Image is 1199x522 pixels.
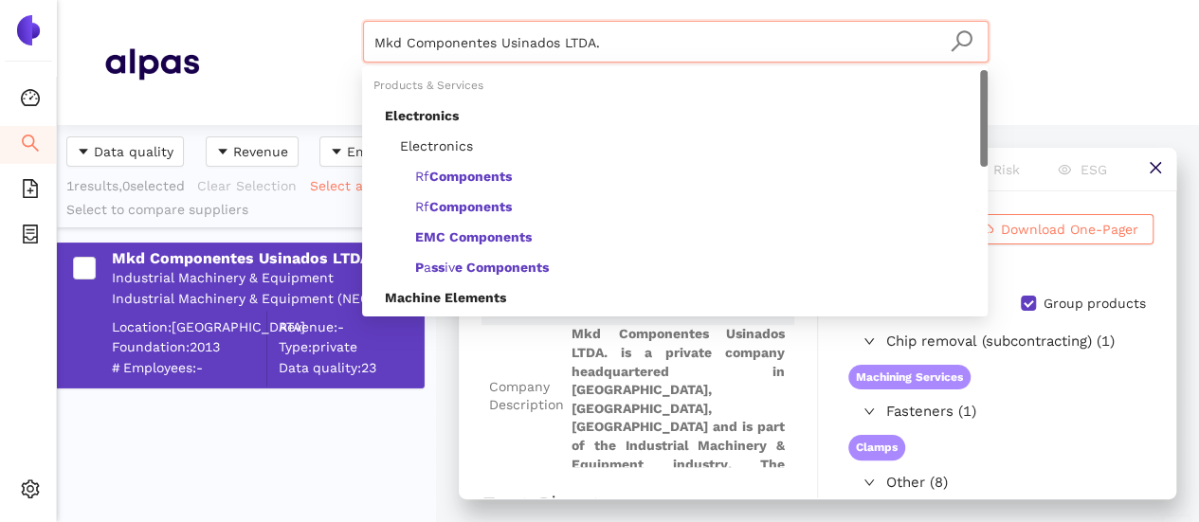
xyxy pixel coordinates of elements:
[466,260,549,275] b: Components
[415,229,445,244] b: EMC
[112,248,423,269] div: Mkd Componentes Usinados LTDA.
[309,171,383,201] button: Select all
[77,145,90,160] span: caret-down
[21,172,40,210] span: file-add
[841,468,1152,498] div: Other (8)
[330,145,343,160] span: caret-down
[13,15,44,45] img: Logo
[347,141,416,162] span: Employees
[489,378,564,415] span: Company Description
[206,136,299,167] button: caret-downRevenue
[279,358,423,377] span: Data quality: 23
[863,477,875,488] span: right
[572,325,787,467] span: Mkd Componentes Usinados LTDA. is a private company headquartered in [GEOGRAPHIC_DATA], [GEOGRAPH...
[279,317,423,336] div: Revenue: -
[279,338,423,357] span: Type: private
[863,405,875,417] span: right
[21,127,40,165] span: search
[310,175,371,196] span: Select all
[841,327,1152,357] div: Chip removal (subcontracting) (1)
[431,260,445,275] b: ss
[429,169,512,184] b: Components
[841,397,1152,427] div: Fasteners (1)
[886,401,1144,423] span: Fasteners (1)
[863,335,875,347] span: right
[965,214,1154,244] button: cloud-downloadDownload One-Pager
[112,358,266,377] span: # Employees: -
[415,199,512,214] span: Rf
[993,162,1020,177] span: Risk
[21,473,40,511] span: setting
[455,260,463,275] b: e
[415,169,512,184] span: Rf
[1134,148,1176,190] button: close
[1148,160,1163,175] span: close
[319,136,427,167] button: caret-downEmployees
[449,229,532,244] b: Components
[385,138,473,153] span: Electronics
[66,178,185,193] span: 1 results, 0 selected
[233,141,288,162] span: Revenue
[104,40,199,87] img: Homepage
[21,81,40,119] span: dashboard
[481,490,794,522] h2: Fact Sheet
[415,260,424,275] b: P
[1036,295,1154,314] span: Group products
[848,435,905,460] span: Clamps
[362,70,988,100] div: Products & Services
[385,290,506,305] span: Machine Elements
[950,29,973,53] span: search
[216,145,229,160] span: caret-down
[112,269,423,288] div: Industrial Machinery & Equipment
[886,331,1144,353] span: Chip removal (subcontracting) (1)
[66,201,427,220] div: Select to compare suppliers
[94,141,173,162] span: Data quality
[886,472,1144,495] span: Other (8)
[429,199,512,214] b: Components
[1001,219,1138,240] span: Download One-Pager
[848,365,971,390] span: Machining Services
[66,136,184,167] button: caret-downData quality
[112,317,266,336] div: Location: [GEOGRAPHIC_DATA]
[1081,162,1107,177] span: ESG
[112,338,266,357] span: Foundation: 2013
[21,218,40,256] span: container
[196,171,309,201] button: Clear Selection
[112,290,423,309] div: Industrial Machinery & Equipment (NEC)
[415,260,549,275] span: a iv
[385,108,459,123] span: Electronics
[1058,163,1071,176] span: eye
